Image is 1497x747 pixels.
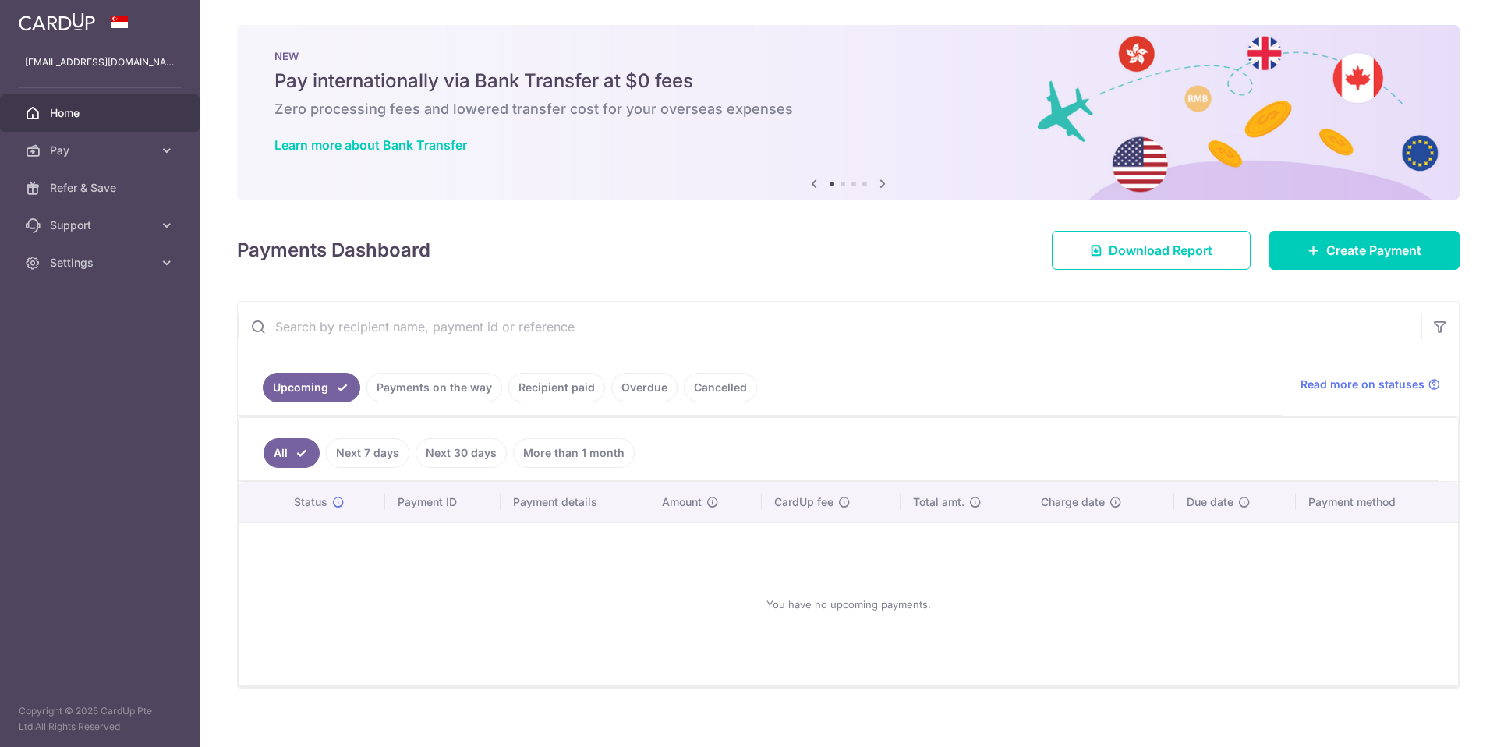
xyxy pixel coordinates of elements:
[274,100,1422,119] h6: Zero processing fees and lowered transfer cost for your overseas expenses
[1109,241,1212,260] span: Download Report
[326,438,409,468] a: Next 7 days
[50,180,153,196] span: Refer & Save
[50,143,153,158] span: Pay
[611,373,678,402] a: Overdue
[274,69,1422,94] h5: Pay internationally via Bank Transfer at $0 fees
[1041,494,1105,510] span: Charge date
[263,373,360,402] a: Upcoming
[1301,377,1424,392] span: Read more on statuses
[684,373,757,402] a: Cancelled
[237,236,430,264] h4: Payments Dashboard
[416,438,507,468] a: Next 30 days
[1269,231,1460,270] a: Create Payment
[1187,494,1233,510] span: Due date
[385,482,501,522] th: Payment ID
[19,12,95,31] img: CardUp
[513,438,635,468] a: More than 1 month
[662,494,702,510] span: Amount
[50,255,153,271] span: Settings
[1301,377,1440,392] a: Read more on statuses
[294,494,327,510] span: Status
[774,494,833,510] span: CardUp fee
[1326,241,1421,260] span: Create Payment
[257,536,1439,673] div: You have no upcoming payments.
[25,55,175,70] p: [EMAIL_ADDRESS][DOMAIN_NAME]
[366,373,502,402] a: Payments on the way
[264,438,320,468] a: All
[913,494,964,510] span: Total amt.
[274,137,467,153] a: Learn more about Bank Transfer
[274,50,1422,62] p: NEW
[36,11,68,25] span: Help
[501,482,650,522] th: Payment details
[50,105,153,121] span: Home
[1296,482,1458,522] th: Payment method
[237,25,1460,200] img: Bank transfer banner
[508,373,605,402] a: Recipient paid
[238,302,1421,352] input: Search by recipient name, payment id or reference
[50,218,153,233] span: Support
[1052,231,1251,270] a: Download Report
